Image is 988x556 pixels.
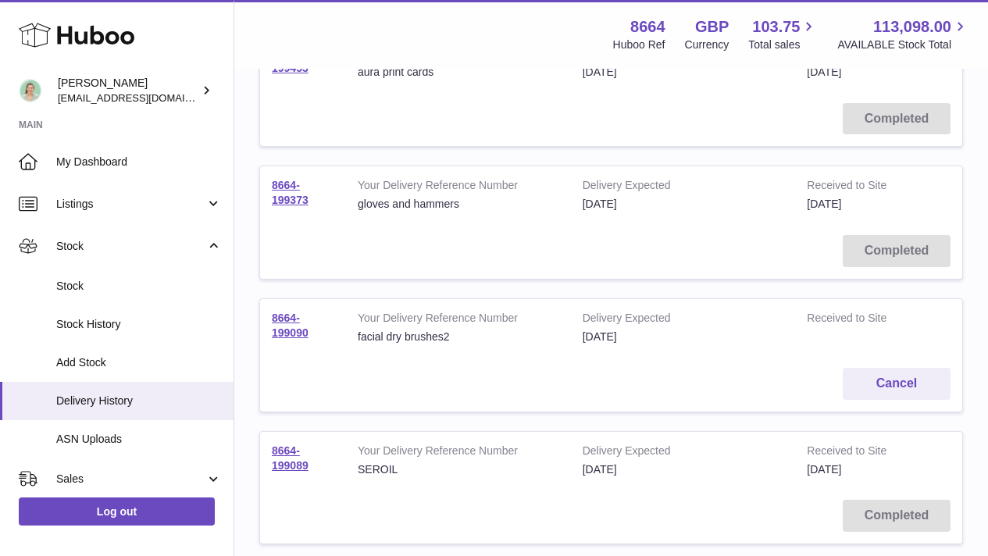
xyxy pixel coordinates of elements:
[272,47,309,74] a: 8664-199453
[583,462,784,477] div: [DATE]
[19,497,215,526] a: Log out
[807,444,910,462] strong: Received to Site
[56,239,205,254] span: Stock
[583,178,784,197] strong: Delivery Expected
[583,65,784,80] div: [DATE]
[748,37,818,52] span: Total sales
[358,197,559,212] div: gloves and hammers
[56,394,222,408] span: Delivery History
[56,355,222,370] span: Add Stock
[19,79,42,102] img: hello@thefacialcuppingexpert.com
[843,368,951,400] button: Cancel
[272,312,309,339] a: 8664-199090
[695,16,729,37] strong: GBP
[358,330,559,344] div: facial dry brushes2
[837,37,969,52] span: AVAILABLE Stock Total
[56,317,222,332] span: Stock History
[583,330,784,344] div: [DATE]
[583,311,784,330] strong: Delivery Expected
[837,16,969,52] a: 113,098.00 AVAILABLE Stock Total
[583,197,784,212] div: [DATE]
[873,16,951,37] span: 113,098.00
[583,444,784,462] strong: Delivery Expected
[358,311,559,330] strong: Your Delivery Reference Number
[56,155,222,169] span: My Dashboard
[630,16,665,37] strong: 8664
[748,16,818,52] a: 103.75 Total sales
[56,472,205,486] span: Sales
[58,91,230,104] span: [EMAIL_ADDRESS][DOMAIN_NAME]
[358,178,559,197] strong: Your Delivery Reference Number
[752,16,800,37] span: 103.75
[272,444,309,472] a: 8664-199089
[807,311,910,330] strong: Received to Site
[358,444,559,462] strong: Your Delivery Reference Number
[56,279,222,294] span: Stock
[358,462,559,477] div: SEROIL
[613,37,665,52] div: Huboo Ref
[685,37,729,52] div: Currency
[807,463,841,476] span: [DATE]
[56,432,222,447] span: ASN Uploads
[807,178,910,197] strong: Received to Site
[358,65,559,80] div: aura print cards
[272,179,309,206] a: 8664-199373
[58,76,198,105] div: [PERSON_NAME]
[807,66,841,78] span: [DATE]
[56,197,205,212] span: Listings
[807,198,841,210] span: [DATE]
